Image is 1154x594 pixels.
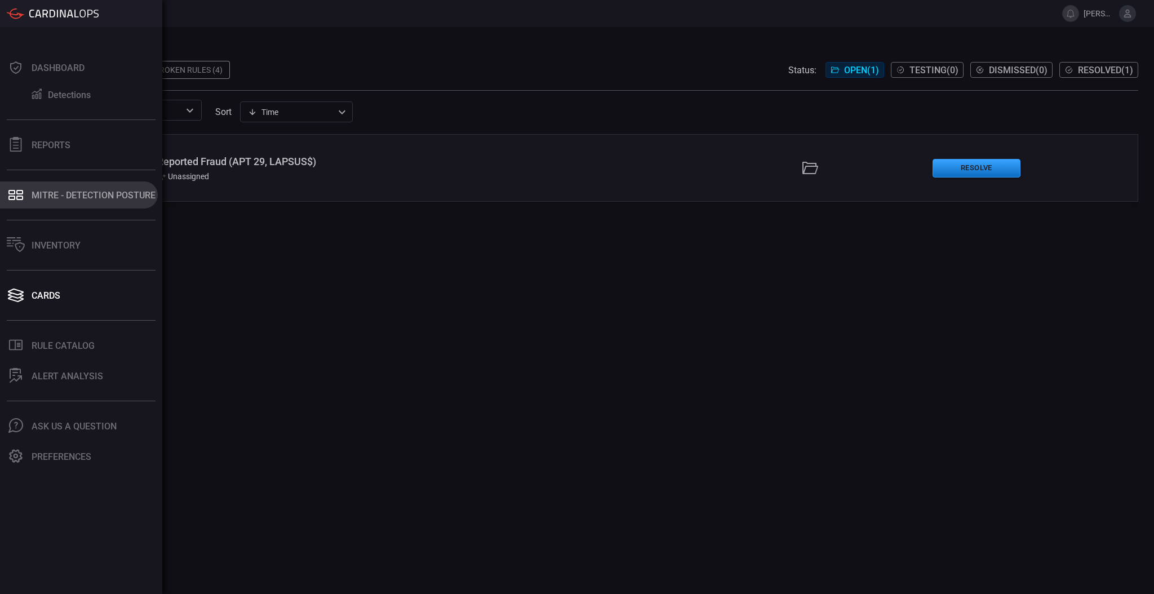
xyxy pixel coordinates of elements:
[933,159,1020,178] button: Resolve
[32,290,60,301] div: Cards
[32,340,95,351] div: Rule Catalog
[32,371,103,382] div: ALERT ANALYSIS
[32,451,91,462] div: Preferences
[844,65,879,76] span: Open ( 1 )
[157,172,209,181] div: Unassigned
[84,156,478,167] div: Azure AD - User Reported Fraud (APT 29, LAPSUS$)
[248,107,335,118] div: Time
[1078,65,1133,76] span: Resolved ( 1 )
[48,90,91,100] div: Detections
[1084,9,1115,18] span: [PERSON_NAME].townson2
[970,62,1053,78] button: Dismissed(0)
[32,140,70,150] div: Reports
[182,103,198,118] button: Open
[891,62,964,78] button: Testing(0)
[32,240,81,251] div: Inventory
[1059,62,1138,78] button: Resolved(1)
[788,65,816,76] span: Status:
[825,62,884,78] button: Open(1)
[989,65,1048,76] span: Dismissed ( 0 )
[32,190,156,201] div: MITRE - Detection Posture
[148,61,230,79] div: Broken Rules (4)
[909,65,958,76] span: Testing ( 0 )
[32,421,117,432] div: Ask Us A Question
[215,107,232,117] label: sort
[32,63,85,73] div: Dashboard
